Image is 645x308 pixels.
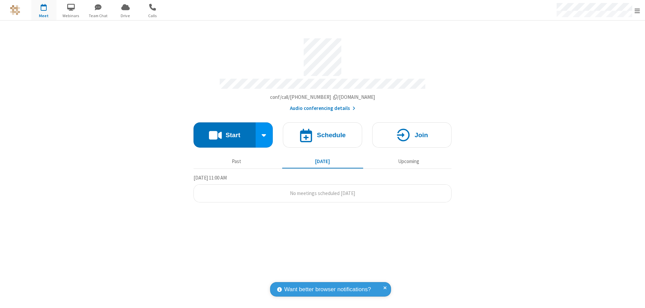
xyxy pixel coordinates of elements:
[282,155,363,168] button: [DATE]
[58,13,84,19] span: Webinars
[86,13,111,19] span: Team Chat
[256,122,273,148] div: Start conference options
[140,13,165,19] span: Calls
[196,155,277,168] button: Past
[415,132,428,138] h4: Join
[193,174,451,203] section: Today's Meetings
[10,5,20,15] img: QA Selenium DO NOT DELETE OR CHANGE
[283,122,362,148] button: Schedule
[284,285,371,294] span: Want better browser notifications?
[372,122,451,148] button: Join
[290,190,355,196] span: No meetings scheduled [DATE]
[270,93,375,101] button: Copy my meeting room linkCopy my meeting room link
[225,132,240,138] h4: Start
[31,13,56,19] span: Meet
[317,132,346,138] h4: Schedule
[193,122,256,148] button: Start
[193,175,227,181] span: [DATE] 11:00 AM
[290,105,355,112] button: Audio conferencing details
[270,94,375,100] span: Copy my meeting room link
[368,155,449,168] button: Upcoming
[193,33,451,112] section: Account details
[113,13,138,19] span: Drive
